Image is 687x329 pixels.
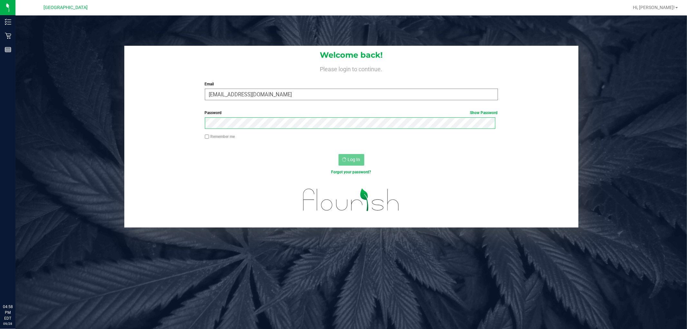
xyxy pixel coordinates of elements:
[205,134,209,139] input: Remember me
[348,157,360,162] span: Log In
[331,170,371,174] a: Forgot your password?
[470,111,498,115] a: Show Password
[124,51,578,59] h1: Welcome back!
[3,321,13,326] p: 09/28
[5,46,11,53] inline-svg: Reports
[205,81,498,87] label: Email
[44,5,88,10] span: [GEOGRAPHIC_DATA]
[294,182,408,218] img: flourish_logo.svg
[124,64,578,72] h4: Please login to continue.
[633,5,675,10] span: Hi, [PERSON_NAME]!
[205,111,222,115] span: Password
[3,304,13,321] p: 04:58 PM EDT
[5,33,11,39] inline-svg: Retail
[339,154,364,166] button: Log In
[5,19,11,25] inline-svg: Inventory
[205,134,235,140] label: Remember me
